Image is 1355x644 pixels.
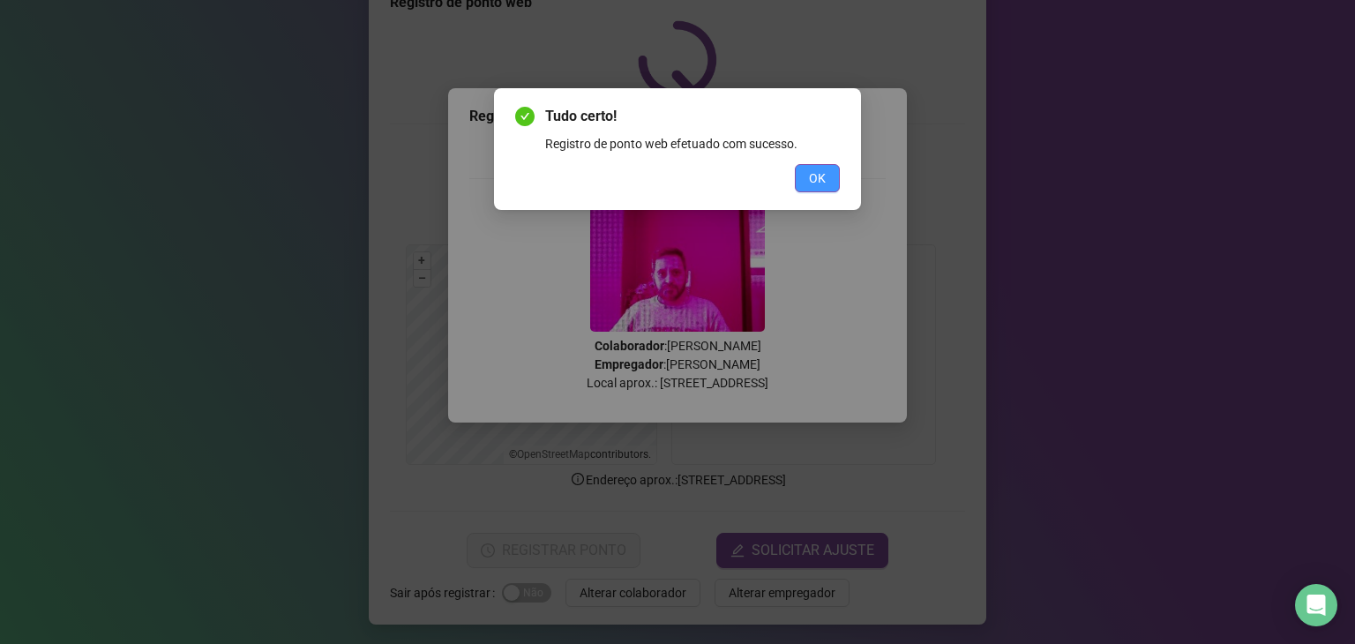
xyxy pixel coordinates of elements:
span: check-circle [515,107,535,126]
span: OK [809,168,826,188]
button: OK [795,164,840,192]
div: Open Intercom Messenger [1295,584,1337,626]
span: Tudo certo! [545,106,840,127]
div: Registro de ponto web efetuado com sucesso. [545,134,840,154]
